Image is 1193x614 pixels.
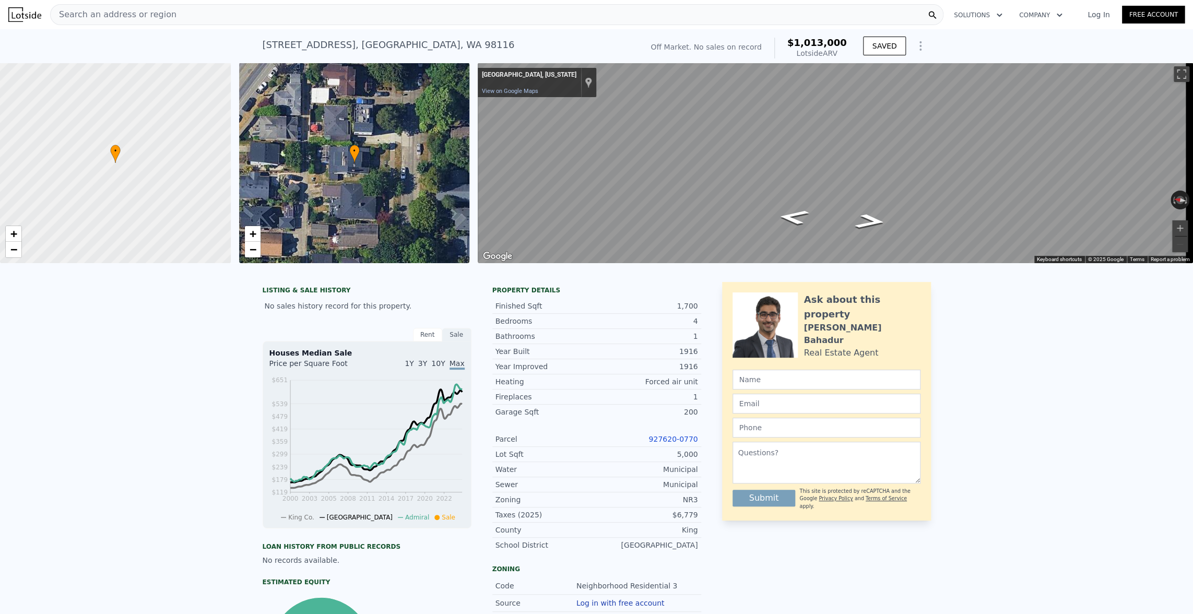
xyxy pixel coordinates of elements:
img: Google [480,250,515,263]
a: Zoom in [6,226,21,242]
tspan: $299 [271,451,288,458]
div: $6,779 [597,510,698,520]
img: Lotside [8,7,41,22]
span: King Co. [288,514,314,521]
a: Zoom out [245,242,261,257]
tspan: 2003 [301,495,317,502]
div: This site is protected by reCAPTCHA and the Google and apply. [799,488,920,510]
div: Bedrooms [495,316,597,326]
input: Phone [733,418,920,438]
div: Fireplaces [495,392,597,402]
button: Toggle fullscreen view [1174,66,1189,82]
span: − [249,243,256,256]
tspan: 2017 [397,495,414,502]
a: Log In [1075,9,1122,20]
div: Year Improved [495,361,597,372]
a: 927620-0770 [648,435,698,443]
input: Name [733,370,920,389]
div: Property details [492,286,701,294]
div: [STREET_ADDRESS] , [GEOGRAPHIC_DATA] , WA 98116 [263,38,515,52]
div: Parcel [495,434,597,444]
div: Lot Sqft [495,449,597,459]
div: 1916 [597,346,698,357]
div: Price per Square Foot [269,358,367,375]
div: Off Market. No sales on record [651,42,761,52]
div: 5,000 [597,449,698,459]
div: Municipal [597,479,698,490]
div: Sewer [495,479,597,490]
div: School District [495,540,597,550]
div: Rent [413,328,442,341]
div: County [495,525,597,535]
div: No sales history record for this property. [263,297,471,315]
div: [PERSON_NAME] Bahadur [804,322,920,347]
span: Admiral [405,514,429,521]
span: 10Y [431,359,445,368]
div: Loan history from public records [263,542,471,551]
a: Show location on map [585,77,592,88]
tspan: $539 [271,400,288,407]
div: Year Built [495,346,597,357]
div: Code [495,581,576,591]
button: Solutions [946,6,1011,25]
div: Finished Sqft [495,301,597,311]
div: NR3 [597,494,698,505]
span: $1,013,000 [787,37,847,48]
div: Zoning [492,565,701,573]
span: + [10,227,17,240]
div: 1,700 [597,301,698,311]
div: Garage Sqft [495,407,597,417]
div: Real Estate Agent [804,347,879,359]
button: SAVED [863,37,905,55]
div: Zoning [495,494,597,505]
span: 1Y [405,359,414,368]
div: No records available. [263,555,471,565]
div: [GEOGRAPHIC_DATA], [US_STATE] [482,71,576,79]
span: [GEOGRAPHIC_DATA] [327,514,393,521]
div: Houses Median Sale [269,348,465,358]
div: Forced air unit [597,376,698,387]
button: Show Options [910,36,931,56]
a: Zoom in [245,226,261,242]
div: Sale [442,328,471,341]
tspan: 2000 [282,495,298,502]
button: Rotate counterclockwise [1171,191,1176,209]
div: Water [495,464,597,475]
button: Zoom in [1172,220,1188,236]
tspan: $119 [271,489,288,496]
button: Zoom out [1172,237,1188,252]
tspan: $239 [271,463,288,470]
div: [GEOGRAPHIC_DATA] [597,540,698,550]
div: Street View [478,63,1193,263]
div: Taxes (2025) [495,510,597,520]
div: Source [495,598,576,608]
path: Go North [765,206,822,228]
div: 1 [597,331,698,341]
div: 200 [597,407,698,417]
a: View on Google Maps [482,88,538,95]
tspan: 2020 [417,495,433,502]
path: Go South [842,210,899,232]
a: Open this area in Google Maps (opens a new window) [480,250,515,263]
span: 3Y [418,359,427,368]
button: Submit [733,490,796,506]
button: Rotate clockwise [1184,191,1190,209]
tspan: 2005 [321,495,337,502]
a: Free Account [1122,6,1185,23]
tspan: $651 [271,376,288,384]
div: 4 [597,316,698,326]
tspan: $419 [271,426,288,433]
a: Zoom out [6,242,21,257]
a: Report a problem [1151,256,1190,262]
input: Email [733,394,920,414]
button: Company [1011,6,1071,25]
a: Terms (opens in new tab) [1130,256,1144,262]
span: • [349,146,360,156]
div: Heating [495,376,597,387]
div: Lotside ARV [787,48,847,58]
tspan: 2014 [378,495,394,502]
span: Search an address or region [51,8,176,21]
div: Map [478,63,1193,263]
span: • [110,146,121,156]
span: − [10,243,17,256]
